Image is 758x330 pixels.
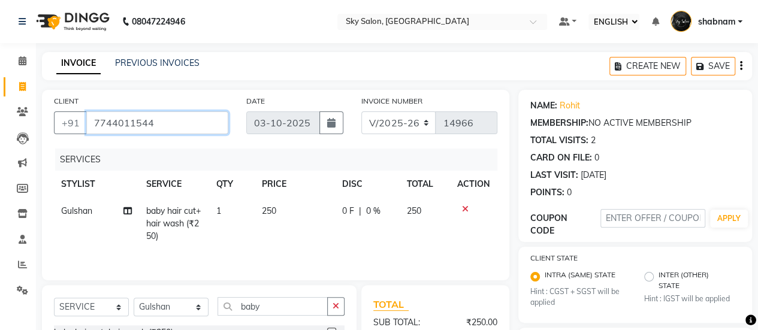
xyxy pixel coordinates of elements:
[530,286,626,308] small: Hint : CGST + SGST will be applied
[530,117,588,129] div: MEMBERSHIP:
[600,209,705,228] input: ENTER OFFER / COUPON CODE
[216,205,221,216] span: 1
[146,205,201,241] span: baby hair cut+hair wash (₹250)
[530,152,592,164] div: CARD ON FILE:
[450,171,497,198] th: ACTION
[545,270,615,284] label: INTRA (SAME) STATE
[591,134,596,147] div: 2
[581,169,606,181] div: [DATE]
[530,99,557,112] div: NAME:
[54,111,87,134] button: +91
[218,297,328,316] input: Search or Scan
[255,171,335,198] th: PRICE
[594,152,599,164] div: 0
[366,205,380,217] span: 0 %
[644,293,740,304] small: Hint : IGST will be applied
[55,149,506,171] div: SERVICES
[567,186,572,199] div: 0
[54,96,78,107] label: CLIENT
[710,210,748,228] button: APPLY
[530,169,578,181] div: LAST VISIT:
[359,205,361,217] span: |
[659,270,730,291] label: INTER (OTHER) STATE
[435,316,506,329] div: ₹250.00
[209,171,255,198] th: QTY
[530,134,588,147] div: TOTAL VISITS:
[373,298,409,311] span: TOTAL
[697,16,735,28] span: shabnam
[609,57,686,75] button: CREATE NEW
[342,205,354,217] span: 0 F
[671,11,691,32] img: shabnam
[530,253,578,264] label: CLIENT STATE
[115,57,200,68] a: PREVIOUS INVOICES
[262,205,276,216] span: 250
[407,205,421,216] span: 250
[530,212,600,237] div: COUPON CODE
[86,111,228,134] input: SEARCH BY NAME/MOBILE/EMAIL/CODE
[139,171,209,198] th: SERVICE
[691,57,735,75] button: SAVE
[56,53,101,74] a: INVOICE
[400,171,450,198] th: TOTAL
[364,316,436,329] div: SUB TOTAL:
[54,171,139,198] th: STYLIST
[335,171,400,198] th: DISC
[560,99,580,112] a: Rohit
[31,5,113,38] img: logo
[132,5,185,38] b: 08047224946
[530,186,564,199] div: POINTS:
[61,205,92,216] span: Gulshan
[361,96,422,107] label: INVOICE NUMBER
[246,96,265,107] label: DATE
[530,117,740,129] div: NO ACTIVE MEMBERSHIP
